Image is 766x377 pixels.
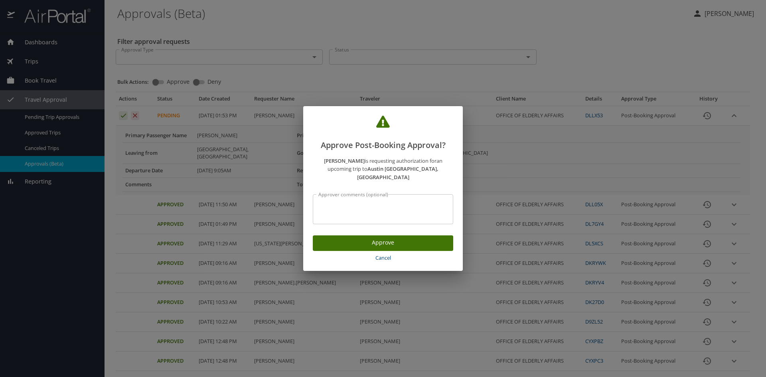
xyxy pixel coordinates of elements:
[319,238,447,248] span: Approve
[357,165,439,181] strong: Austin [GEOGRAPHIC_DATA], [GEOGRAPHIC_DATA]
[324,157,365,164] strong: [PERSON_NAME]
[313,235,453,251] button: Approve
[313,251,453,265] button: Cancel
[313,157,453,182] p: is requesting authorization for an upcoming trip to
[316,253,450,263] span: Cancel
[313,116,453,152] h2: Approve Post-Booking Approval?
